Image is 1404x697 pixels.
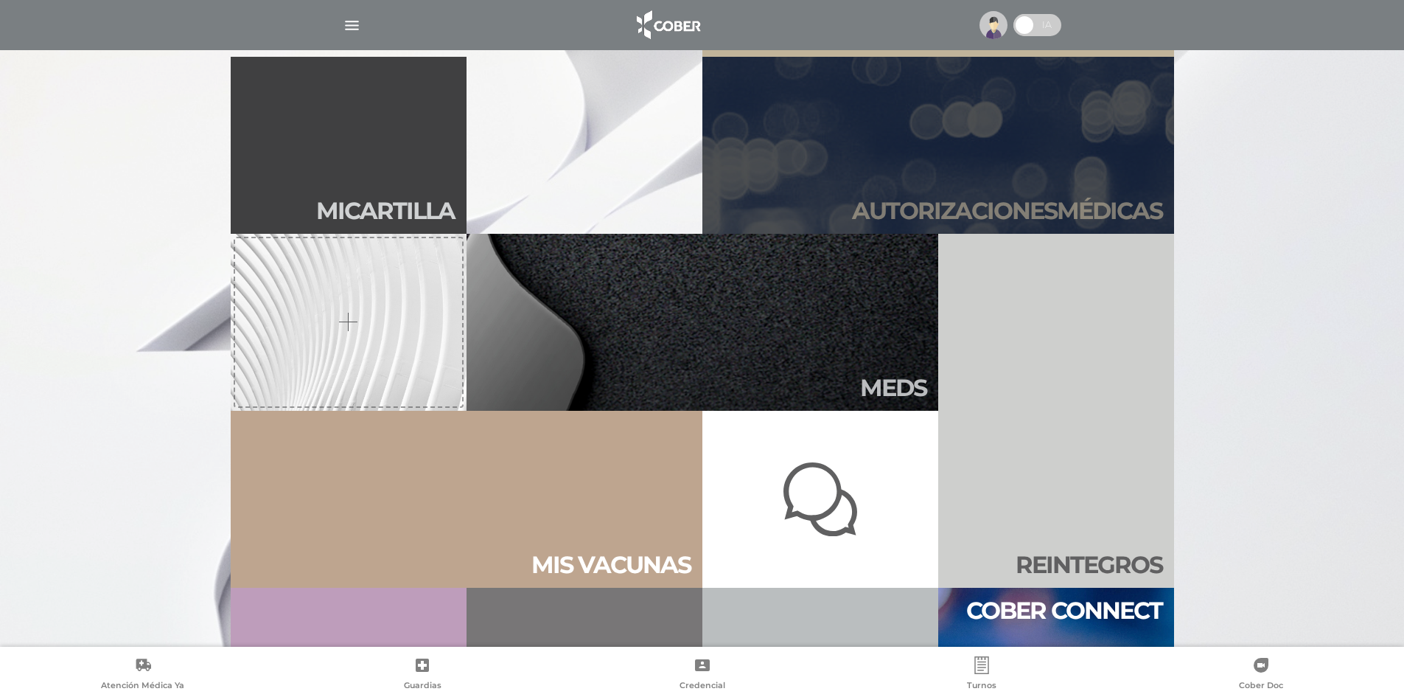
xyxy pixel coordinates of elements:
a: Guardias [282,656,562,694]
span: Turnos [967,680,996,693]
a: Reintegros [938,234,1174,588]
h2: Mis vacu nas [531,551,691,579]
span: Credencial [680,680,725,693]
h2: Autori zaciones médicas [852,197,1162,225]
a: Micartilla [231,57,467,234]
span: Atención Médica Ya [101,680,184,693]
a: Autorizacionesmédicas [702,57,1174,234]
a: Turnos [842,656,1121,694]
img: logo_cober_home-white.png [629,7,706,43]
a: Cober Doc [1122,656,1401,694]
span: Cober Doc [1239,680,1283,693]
h2: Rein te gros [1016,551,1162,579]
a: Mis vacunas [231,411,702,588]
a: Meds [467,234,938,411]
img: Cober_menu-lines-white.svg [343,16,361,35]
img: profile-placeholder.svg [979,11,1007,39]
a: Atención Médica Ya [3,656,282,694]
h2: Cober connect [966,597,1162,625]
h2: Meds [860,374,926,402]
h2: Mi car tilla [316,197,455,225]
a: Credencial [562,656,842,694]
span: Guardias [404,680,441,693]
